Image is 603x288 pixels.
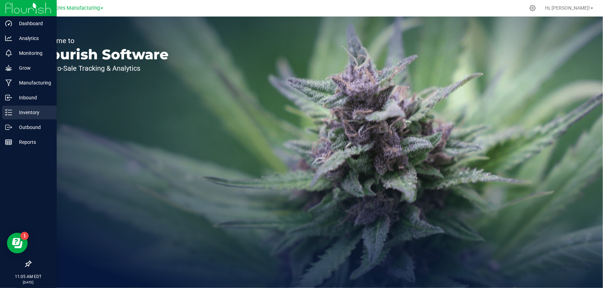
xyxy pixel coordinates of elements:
p: Inbound [12,93,54,102]
p: 11:05 AM EDT [3,274,54,280]
inline-svg: Inventory [5,109,12,116]
p: Welcome to [37,37,169,44]
p: Grow [12,64,54,72]
p: Reports [12,138,54,146]
inline-svg: Grow [5,64,12,71]
span: Green Acres Manufacturing [38,5,100,11]
p: Inventory [12,108,54,117]
inline-svg: Dashboard [5,20,12,27]
span: Hi, [PERSON_NAME]! [545,5,590,11]
p: Monitoring [12,49,54,57]
inline-svg: Manufacturing [5,79,12,86]
iframe: Resource center unread badge [20,232,29,240]
inline-svg: Outbound [5,124,12,131]
p: [DATE] [3,280,54,285]
p: Outbound [12,123,54,131]
iframe: Resource center [7,233,28,254]
inline-svg: Monitoring [5,50,12,57]
inline-svg: Reports [5,139,12,146]
p: Dashboard [12,19,54,28]
div: Manage settings [528,5,537,11]
p: Seed-to-Sale Tracking & Analytics [37,65,169,72]
p: Manufacturing [12,79,54,87]
inline-svg: Analytics [5,35,12,42]
p: Flourish Software [37,48,169,61]
inline-svg: Inbound [5,94,12,101]
p: Analytics [12,34,54,42]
